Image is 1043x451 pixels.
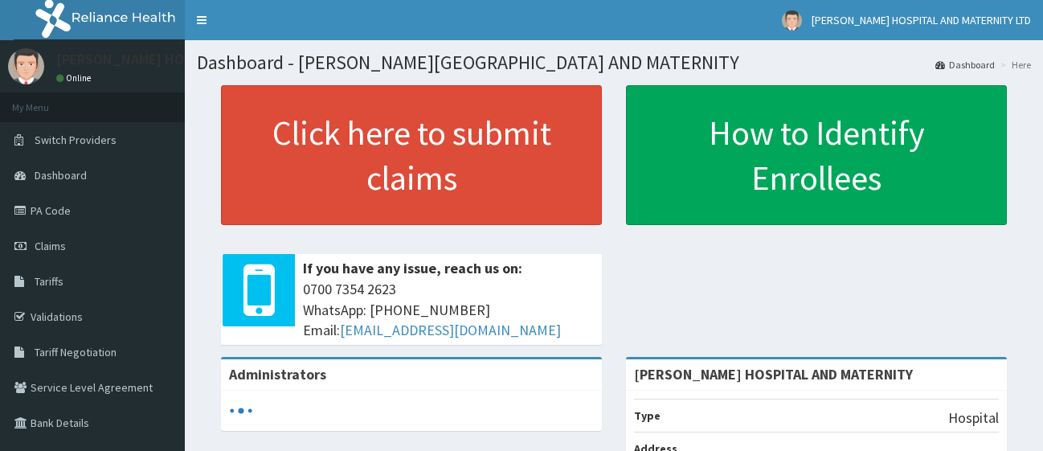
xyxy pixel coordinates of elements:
[996,58,1031,72] li: Here
[221,85,602,225] a: Click here to submit claims
[56,72,95,84] a: Online
[303,259,522,277] b: If you have any issue, reach us on:
[626,85,1007,225] a: How to Identify Enrollees
[35,239,66,253] span: Claims
[948,408,999,428] p: Hospital
[782,10,802,31] img: User Image
[56,52,358,67] p: [PERSON_NAME] HOSPITAL AND MATERNITY LTD
[634,408,661,423] b: Type
[229,399,253,423] svg: audio-loading
[340,321,561,339] a: [EMAIL_ADDRESS][DOMAIN_NAME]
[8,48,44,84] img: User Image
[812,13,1031,27] span: [PERSON_NAME] HOSPITAL AND MATERNITY LTD
[229,365,326,383] b: Administrators
[634,365,913,383] strong: [PERSON_NAME] HOSPITAL AND MATERNITY
[35,345,117,359] span: Tariff Negotiation
[35,133,117,147] span: Switch Providers
[35,168,87,182] span: Dashboard
[935,58,995,72] a: Dashboard
[197,52,1031,73] h1: Dashboard - [PERSON_NAME][GEOGRAPHIC_DATA] AND MATERNITY
[303,279,594,341] span: 0700 7354 2623 WhatsApp: [PHONE_NUMBER] Email:
[35,274,63,289] span: Tariffs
